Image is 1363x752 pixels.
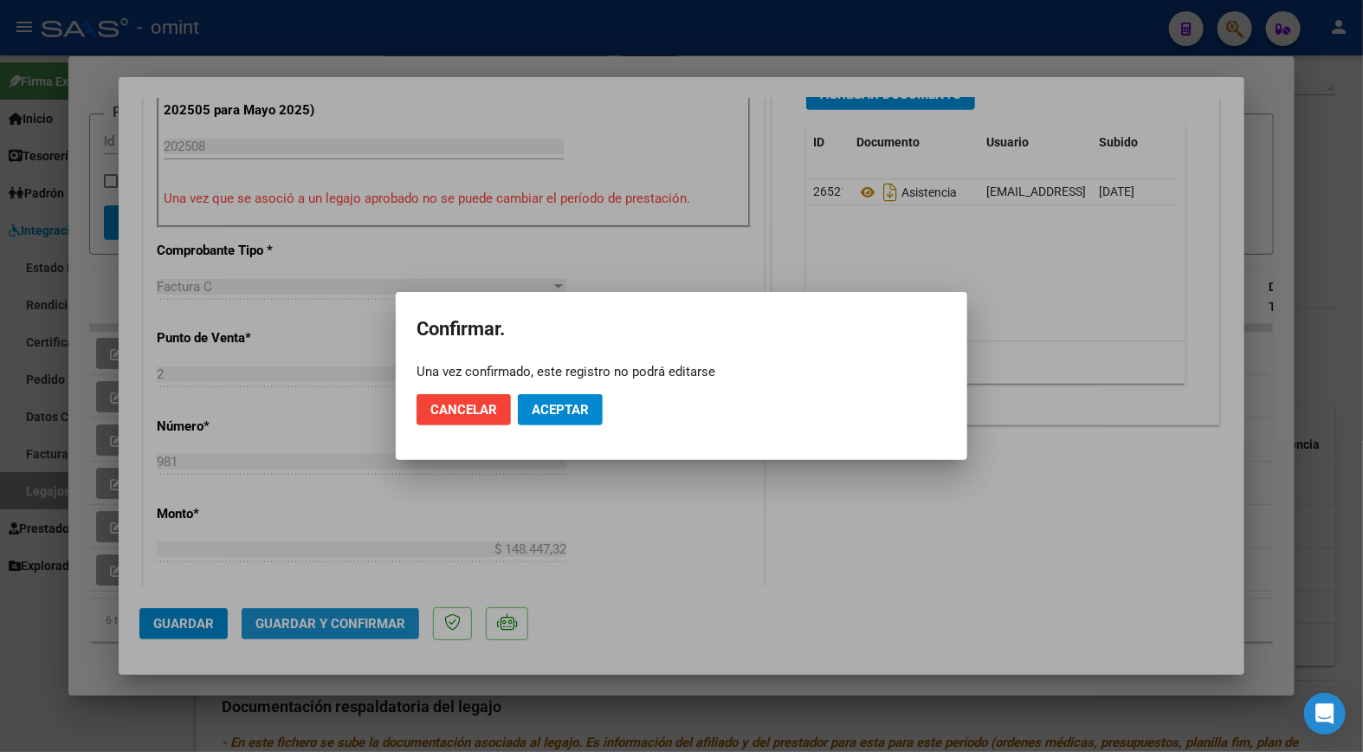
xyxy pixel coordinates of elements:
button: Aceptar [518,394,603,425]
div: Una vez confirmado, este registro no podrá editarse [417,363,946,380]
span: Aceptar [532,402,589,418]
div: Open Intercom Messenger [1304,693,1346,735]
button: Cancelar [417,394,511,425]
h2: Confirmar. [417,313,946,346]
span: Cancelar [430,402,497,418]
